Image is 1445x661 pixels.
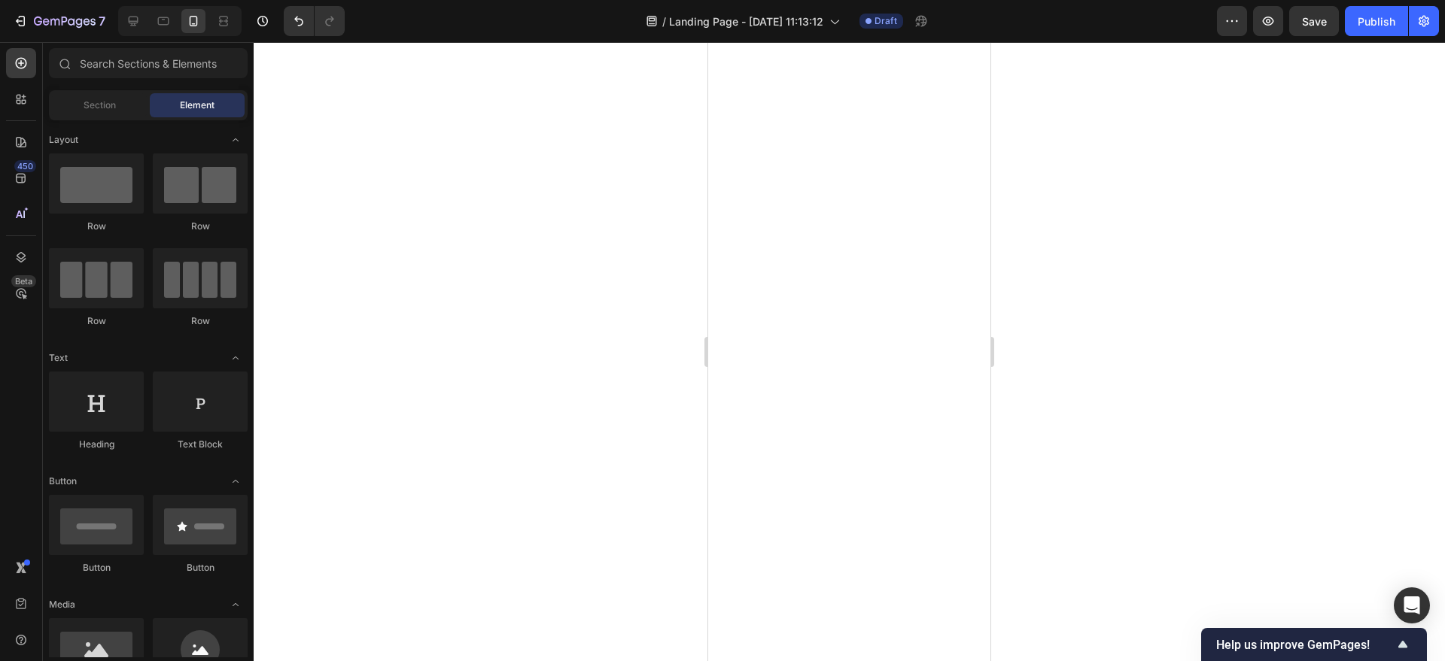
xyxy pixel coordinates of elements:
div: Row [49,314,144,328]
span: Element [180,99,214,112]
span: Toggle open [224,469,248,493]
span: Button [49,475,77,488]
div: Undo/Redo [284,6,345,36]
input: Search Sections & Elements [49,48,248,78]
div: Open Intercom Messenger [1394,587,1430,623]
span: Section [84,99,116,112]
div: 450 [14,160,36,172]
span: Toggle open [224,346,248,370]
button: Publish [1345,6,1408,36]
div: Button [49,561,144,575]
span: Layout [49,133,78,147]
span: / [662,14,666,29]
div: Row [49,220,144,233]
span: Draft [875,14,897,28]
span: Help us improve GemPages! [1216,638,1394,652]
div: Row [153,314,248,328]
span: Toggle open [224,593,248,617]
button: Save [1289,6,1339,36]
span: Toggle open [224,128,248,152]
iframe: Design area [708,42,990,661]
p: 7 [99,12,105,30]
span: Landing Page - [DATE] 11:13:12 [669,14,823,29]
div: Button [153,561,248,575]
span: Save [1302,15,1327,28]
span: Media [49,598,75,611]
div: Beta [11,275,36,287]
div: Heading [49,438,144,451]
div: Publish [1358,14,1395,29]
span: Text [49,351,68,365]
button: 7 [6,6,112,36]
div: Text Block [153,438,248,451]
button: Show survey - Help us improve GemPages! [1216,635,1412,653]
div: Row [153,220,248,233]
